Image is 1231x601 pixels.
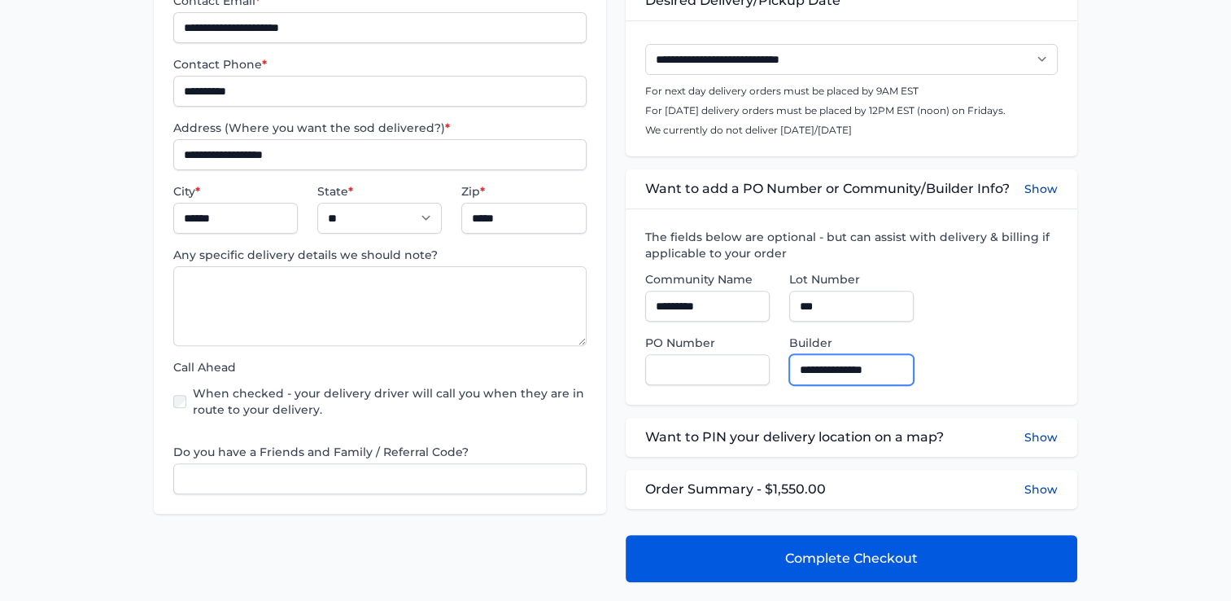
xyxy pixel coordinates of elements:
button: Show [1024,481,1058,498]
label: When checked - your delivery driver will call you when they are in route to your delivery. [193,385,586,418]
p: For next day delivery orders must be placed by 9AM EST [645,85,1058,98]
p: We currently do not deliver [DATE]/[DATE] [645,124,1058,137]
label: Call Ahead [173,359,586,375]
label: City [173,183,298,200]
span: Order Summary - $1,550.00 [645,480,826,499]
label: Address (Where you want the sod delivered?) [173,120,586,136]
label: Builder [789,335,914,351]
p: For [DATE] delivery orders must be placed by 12PM EST (noon) on Fridays. [645,104,1058,117]
button: Complete Checkout [626,535,1077,582]
button: Show [1024,428,1058,447]
span: Want to add a PO Number or Community/Builder Info? [645,179,1010,199]
label: The fields below are optional - but can assist with delivery & billing if applicable to your order [645,229,1058,261]
label: Contact Phone [173,56,586,72]
label: Zip [461,183,586,200]
label: Do you have a Friends and Family / Referral Code? [173,444,586,460]
button: Show [1024,179,1058,199]
label: Lot Number [789,271,914,287]
label: PO Number [645,335,770,351]
span: Want to PIN your delivery location on a map? [645,428,944,447]
label: Community Name [645,271,770,287]
span: Complete Checkout [785,549,918,568]
label: Any specific delivery details we should note? [173,247,586,263]
label: State [317,183,442,200]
